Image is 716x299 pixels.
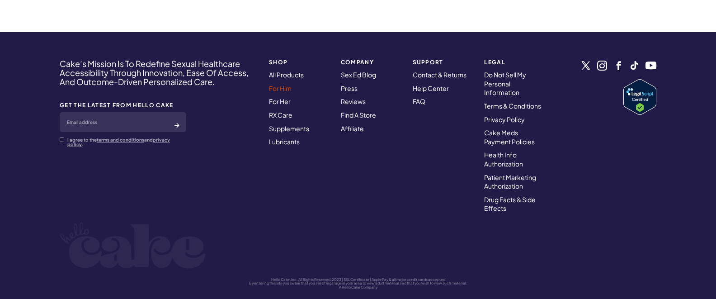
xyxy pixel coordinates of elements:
[269,97,291,105] a: For Her
[341,71,376,79] a: Sex Ed Blog
[97,137,144,142] a: terms and conditions
[484,115,525,123] a: Privacy Policy
[269,111,292,119] a: RX Care
[484,102,541,110] a: Terms & Conditions
[413,59,474,65] strong: Support
[269,138,300,146] a: Lubricants
[341,97,366,105] a: Reviews
[341,111,376,119] a: Find A Store
[484,71,526,96] a: Do Not Sell My Personal Information
[484,195,536,213] a: Drug Facts & Side Effects
[484,173,536,190] a: Patient Marketing Authorization
[67,137,170,147] a: privacy policy
[341,124,364,133] a: Affiliate
[67,138,186,147] p: I agree to the and .
[60,281,656,285] p: By entering this site you swear that you are of legal age in your area to view adult material and...
[623,79,656,115] img: Verify Approval for www.hellocake.com
[60,278,656,282] p: Hello Cake, Inc. All Rights Reserved, 2023 | SSL Certificate | Apple Pay & all major credit cards...
[60,102,186,108] strong: GET THE LATEST FROM HELLO CAKE
[484,59,545,65] strong: Legal
[269,124,309,133] a: Supplements
[269,84,292,92] a: For Him
[413,71,466,79] a: Contact & Returns
[269,59,330,65] strong: SHOP
[341,84,358,92] a: Press
[484,151,523,168] a: Health Info Authorization
[341,59,402,65] strong: COMPANY
[484,128,535,146] a: Cake Meds Payment Policies
[269,71,304,79] a: All Products
[623,79,656,115] a: Verify LegitScript Approval for www.hellocake.com
[339,285,377,290] a: A Hello Cake Company
[413,84,449,92] a: Help Center
[413,97,425,105] a: FAQ
[60,222,206,269] img: logo-white
[60,59,257,86] h4: Cake’s Mission Is To Redefine Sexual Healthcare Accessibility Through Innovation, Ease Of Access,...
